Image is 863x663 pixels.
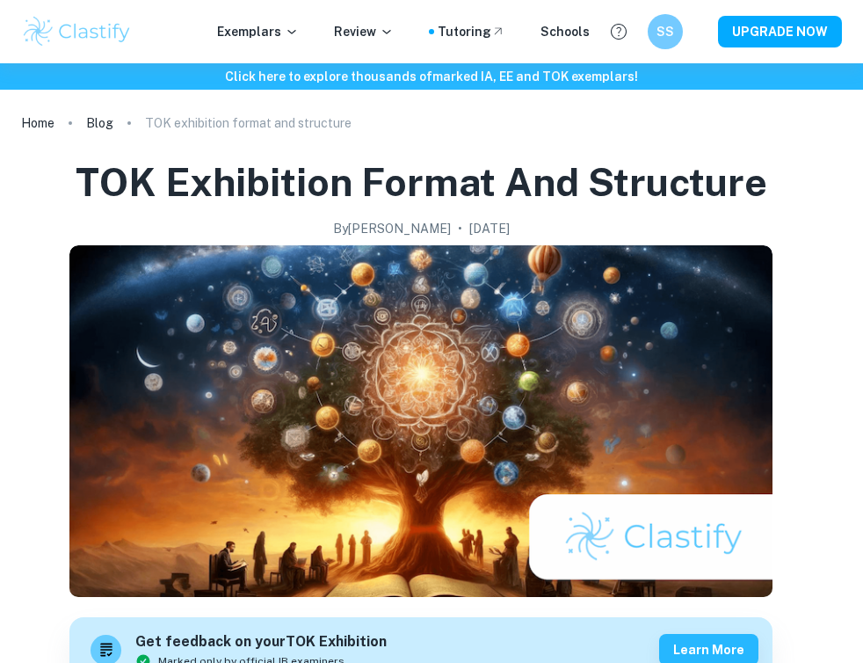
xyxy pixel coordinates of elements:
[469,219,510,238] h2: [DATE]
[86,111,113,135] a: Blog
[458,219,462,238] p: •
[334,22,394,41] p: Review
[4,67,859,86] h6: Click here to explore thousands of marked IA, EE and TOK exemplars !
[656,22,676,41] h6: SS
[69,245,772,597] img: TOK exhibition format and structure cover image
[648,14,683,49] button: SS
[333,219,451,238] h2: By [PERSON_NAME]
[21,111,54,135] a: Home
[145,113,352,133] p: TOK exhibition format and structure
[718,16,842,47] button: UPGRADE NOW
[76,157,767,208] h1: TOK exhibition format and structure
[540,22,590,41] a: Schools
[135,631,387,653] h6: Get feedback on your TOK Exhibition
[604,17,634,47] button: Help and Feedback
[438,22,505,41] a: Tutoring
[217,22,299,41] p: Exemplars
[21,14,133,49] img: Clastify logo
